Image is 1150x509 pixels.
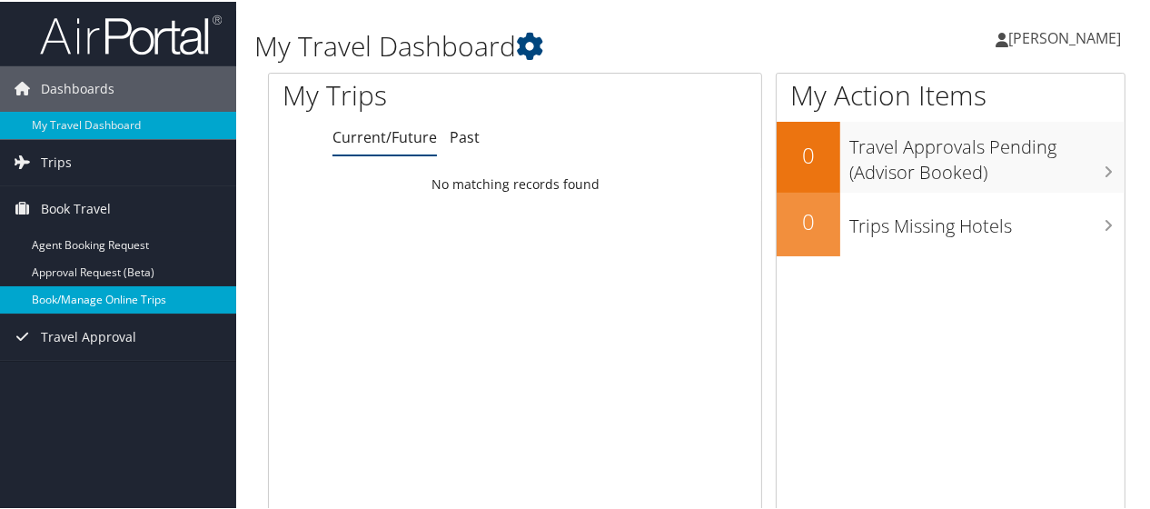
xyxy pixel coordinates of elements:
img: airportal-logo.png [40,12,222,55]
a: [PERSON_NAME] [996,9,1139,64]
span: [PERSON_NAME] [1008,26,1121,46]
h1: My Trips [283,75,542,113]
a: Past [450,125,480,145]
a: 0Travel Approvals Pending (Advisor Booked) [777,120,1125,190]
span: Travel Approval [41,313,136,358]
h1: My Action Items [777,75,1125,113]
a: 0Trips Missing Hotels [777,191,1125,254]
span: Book Travel [41,185,111,230]
a: Current/Future [332,125,437,145]
h3: Travel Approvals Pending (Advisor Booked) [849,124,1125,184]
span: Dashboards [41,65,114,110]
span: Trips [41,138,72,184]
h2: 0 [777,138,840,169]
h1: My Travel Dashboard [254,25,844,64]
h2: 0 [777,205,840,235]
td: No matching records found [269,166,761,199]
h3: Trips Missing Hotels [849,203,1125,237]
